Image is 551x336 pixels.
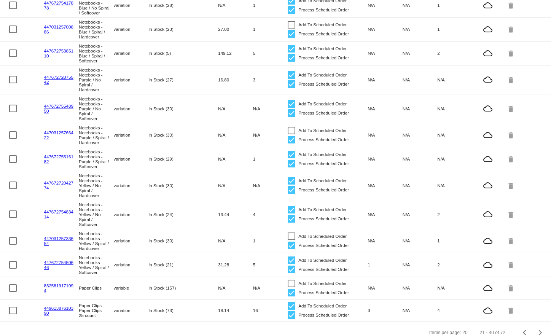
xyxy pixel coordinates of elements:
mat-cell: 2 [437,260,472,269]
mat-icon: delete [507,259,516,271]
div: 21 - 40 of 72 [480,330,505,335]
mat-cell: Paper Clips - Paper Clips - 25 count [79,301,114,320]
a: 44767275548950 [44,104,73,113]
mat-cell: N/A [437,154,472,163]
a: 44767272042774 [44,180,73,190]
mat-cell: variation [114,1,149,10]
span: Add To Scheduled Order [298,70,347,80]
span: Process Scheduled Order [298,214,349,223]
mat-cell: 16.80 [218,75,253,84]
mat-cell: 5 [253,260,288,269]
a: 44767275385110 [44,48,73,58]
span: Add To Scheduled Order [298,232,347,241]
span: Add To Scheduled Order [298,256,347,265]
mat-cell: 13.44 [218,210,253,219]
mat-cell: Notebooks - Notebooks - Purple / Spiral / Softcover [79,147,114,171]
mat-cell: N/A [218,104,253,113]
span: Add To Scheduled Order [298,176,347,185]
mat-cell: In Stock (21) [148,260,183,269]
mat-icon: cloud_queue [472,49,503,58]
a: 44767275516182 [44,154,73,164]
mat-cell: N/A [218,1,253,10]
mat-cell: N/A [368,75,403,84]
mat-icon: cloud_queue [472,236,503,245]
mat-icon: cloud_queue [472,75,503,84]
mat-icon: cloud_queue [472,1,503,10]
mat-cell: 2 [437,210,472,219]
mat-cell: In Stock (5) [148,49,183,57]
mat-cell: variation [114,210,149,219]
a: 44703125700886 [44,24,73,34]
mat-icon: delete [507,23,516,35]
mat-cell: In Stock (28) [148,1,183,10]
mat-cell: N/A [403,210,438,219]
mat-icon: cloud_queue [472,210,503,219]
mat-cell: 5 [253,49,288,57]
mat-cell: In Stock (73) [148,306,183,315]
span: Add To Scheduled Order [298,279,347,288]
div: Items per page: [429,330,461,335]
mat-icon: delete [507,209,516,220]
mat-cell: In Stock (30) [148,104,183,113]
span: Process Scheduled Order [298,135,349,144]
mat-cell: N/A [253,104,288,113]
mat-cell: N/A [368,104,403,113]
mat-cell: 3 [368,306,403,315]
mat-cell: N/A [368,154,403,163]
span: Add To Scheduled Order [298,150,347,159]
span: Process Scheduled Order [298,53,349,62]
mat-cell: N/A [218,154,253,163]
span: Process Scheduled Order [298,159,349,168]
mat-cell: N/A [368,1,403,10]
mat-cell: 1 [437,236,472,245]
mat-cell: variation [114,260,149,269]
mat-cell: N/A [253,181,288,190]
mat-cell: Notebooks - Notebooks - Purple / Spiral / Hardcover [79,123,114,147]
mat-cell: variation [114,25,149,33]
mat-icon: cloud_queue [472,154,503,164]
mat-cell: N/A [368,210,403,219]
mat-cell: N/A [368,181,403,190]
mat-cell: 1 [253,25,288,33]
mat-cell: Notebooks - Notebooks - Purple / No Spiral / Hardcover [79,65,114,94]
mat-cell: 18.14 [218,306,253,315]
mat-cell: 1 [437,1,472,10]
mat-cell: N/A [218,131,253,139]
mat-icon: cloud_queue [472,260,503,269]
mat-icon: cloud_queue [472,104,503,113]
mat-cell: In Stock (157) [148,283,183,292]
mat-cell: 4 [253,210,288,219]
span: Process Scheduled Order [298,5,349,14]
mat-cell: variation [114,154,149,163]
span: Process Scheduled Order [298,80,349,89]
span: Add To Scheduled Order [298,126,347,135]
mat-cell: N/A [403,49,438,57]
mat-cell: In Stock (30) [148,236,183,245]
mat-cell: N/A [437,181,472,190]
a: 44767275417878 [44,0,73,10]
mat-cell: Notebooks - Notebooks - Yellow / No Spiral / Softcover [79,200,114,229]
mat-icon: delete [507,103,516,115]
span: Process Scheduled Order [298,241,349,250]
mat-cell: Paper Clips [79,283,114,292]
mat-cell: N/A [403,75,438,84]
mat-icon: delete [507,235,516,247]
span: Add To Scheduled Order [298,99,347,108]
mat-cell: In Stock (23) [148,25,183,33]
mat-cell: 1 [368,260,403,269]
mat-icon: delete [507,153,516,165]
a: 44703125733654 [44,236,73,246]
span: Add To Scheduled Order [298,20,347,29]
mat-icon: delete [507,304,516,316]
span: Process Scheduled Order [298,288,349,297]
mat-cell: N/A [403,283,438,292]
mat-cell: N/A [368,25,403,33]
span: Add To Scheduled Order [298,44,347,53]
mat-cell: N/A [403,236,438,245]
mat-cell: variation [114,236,149,245]
mat-cell: Notebooks - Notebooks - Blue / Spiral / Hardcover [79,18,114,41]
mat-cell: N/A [368,283,403,292]
mat-cell: Notebooks - Notebooks - Yellow / Spiral / Softcover [79,253,114,277]
mat-cell: In Stock (29) [148,154,183,163]
mat-icon: delete [507,74,516,86]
